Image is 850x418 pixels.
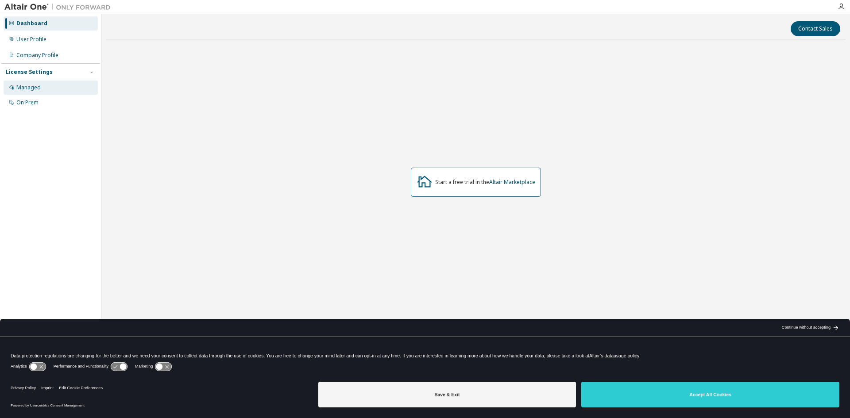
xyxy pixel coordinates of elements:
[4,3,115,12] img: Altair One
[16,36,46,43] div: User Profile
[16,99,39,106] div: On Prem
[791,21,840,36] button: Contact Sales
[489,178,535,186] a: Altair Marketplace
[16,84,41,91] div: Managed
[16,20,47,27] div: Dashboard
[435,179,535,186] div: Start a free trial in the
[16,52,58,59] div: Company Profile
[6,69,53,76] div: License Settings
